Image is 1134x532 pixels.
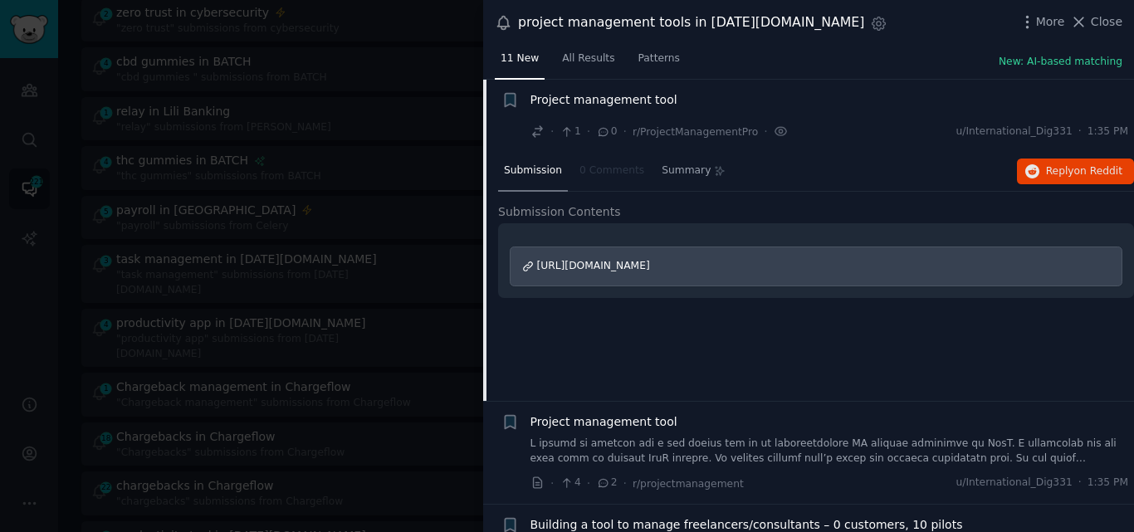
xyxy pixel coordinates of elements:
span: Submission Contents [498,203,621,221]
button: New: AI-based matching [999,55,1122,70]
a: L ipsumd si ametcon adi e sed doeius tem in ut laboreetdolore MA aliquae adminimve qu NosT. E ull... [530,437,1129,466]
span: u/International_Dig331 [956,476,1073,491]
span: 2 [596,476,617,491]
span: r/projectmanagement [633,478,744,490]
span: r/ProjectManagementPro [633,126,758,138]
span: · [550,123,554,140]
span: u/International_Dig331 [956,124,1073,139]
span: · [764,123,767,140]
button: More [1019,13,1065,31]
span: 1 [560,124,580,139]
a: All Results [556,46,620,80]
span: 0 [596,124,617,139]
span: 11 New [501,51,539,66]
span: Submission [504,164,562,178]
a: 11 New [495,46,545,80]
a: Patterns [633,46,686,80]
span: [URL][DOMAIN_NAME] [537,260,650,271]
span: Patterns [638,51,680,66]
span: · [550,475,554,492]
span: All Results [562,51,614,66]
span: Summary [662,164,711,178]
div: project management tools in [DATE][DOMAIN_NAME] [518,12,864,33]
span: · [587,123,590,140]
span: Close [1091,13,1122,31]
span: 1:35 PM [1088,476,1128,491]
a: Project management tool [530,91,677,109]
span: · [1078,476,1082,491]
a: Project management tool [530,413,677,431]
span: · [623,123,627,140]
span: · [623,475,627,492]
span: · [1078,124,1082,139]
span: 1:35 PM [1088,124,1128,139]
span: on Reddit [1074,165,1122,177]
button: Close [1070,13,1122,31]
span: · [587,475,590,492]
button: Replyon Reddit [1017,159,1134,185]
a: [URL][DOMAIN_NAME] [510,246,1122,286]
span: More [1036,13,1065,31]
span: Reply [1046,164,1122,179]
span: 4 [560,476,580,491]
